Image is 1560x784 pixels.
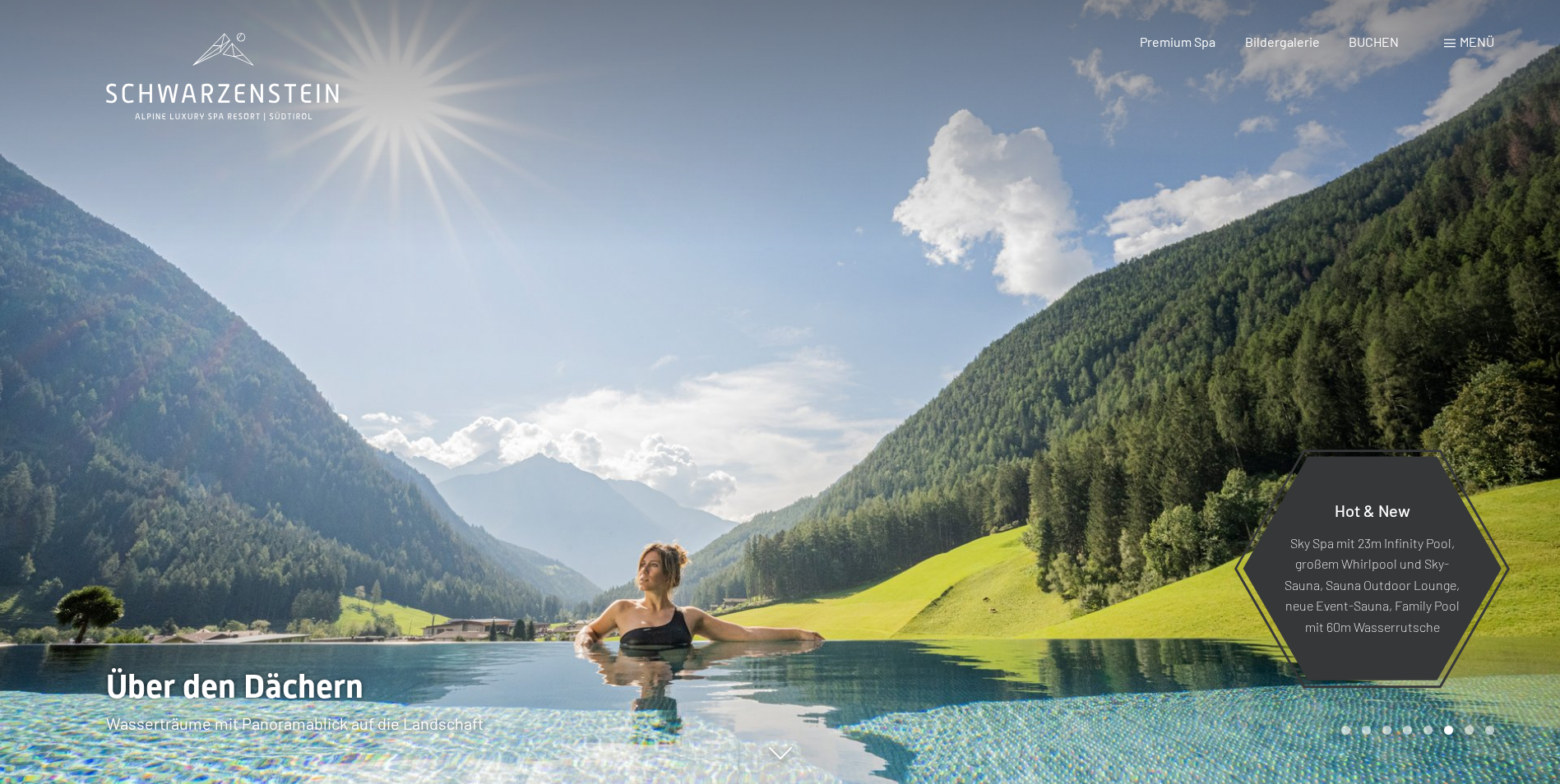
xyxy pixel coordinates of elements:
a: Premium Spa [1140,34,1215,49]
div: Carousel Page 7 [1465,726,1474,735]
div: Carousel Page 3 [1382,726,1391,735]
a: Bildergalerie [1245,34,1320,49]
div: Carousel Pagination [1335,726,1494,735]
a: BUCHEN [1349,34,1399,49]
span: Hot & New [1335,500,1410,519]
div: Carousel Page 8 [1485,726,1494,735]
a: Hot & New Sky Spa mit 23m Infinity Pool, großem Whirlpool und Sky-Sauna, Sauna Outdoor Lounge, ne... [1242,455,1502,681]
div: Carousel Page 5 [1423,726,1433,735]
div: Carousel Page 2 [1362,726,1371,735]
div: Carousel Page 6 (Current Slide) [1444,726,1453,735]
p: Sky Spa mit 23m Infinity Pool, großem Whirlpool und Sky-Sauna, Sauna Outdoor Lounge, neue Event-S... [1283,532,1461,637]
span: Menü [1460,34,1494,49]
div: Carousel Page 4 [1403,726,1412,735]
div: Carousel Page 1 [1341,726,1350,735]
